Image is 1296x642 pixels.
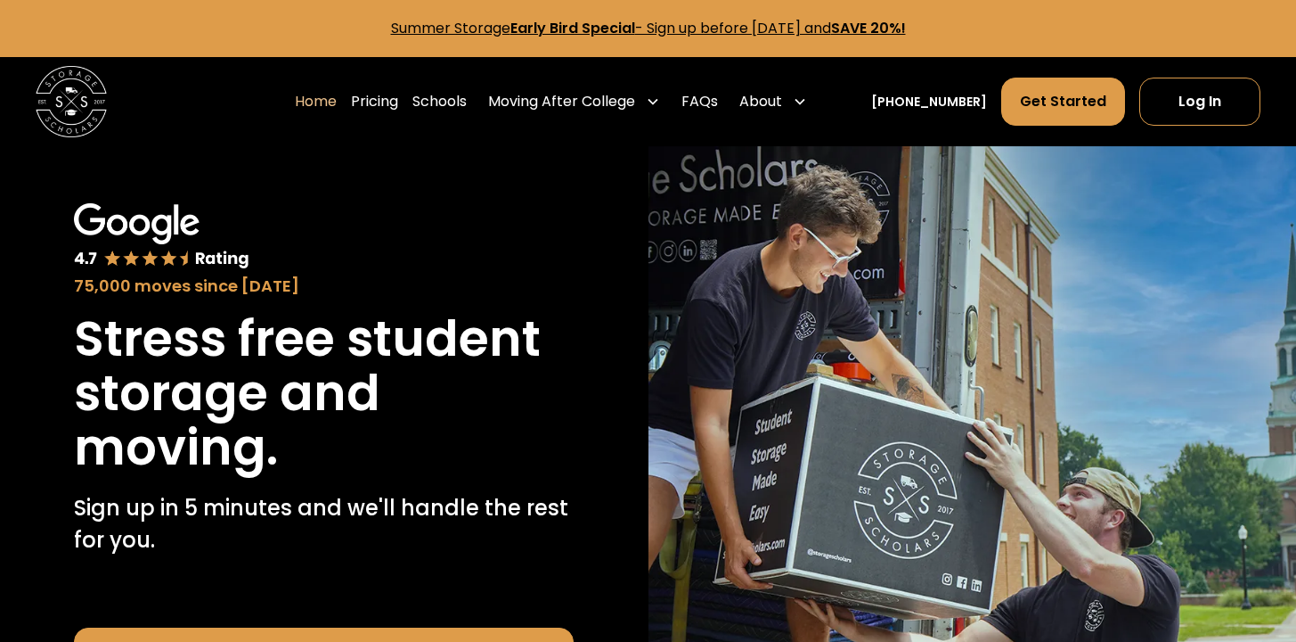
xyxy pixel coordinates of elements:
[871,93,987,111] a: [PHONE_NUMBER]
[510,18,635,38] strong: Early Bird Special
[295,77,337,127] a: Home
[1001,78,1125,126] a: Get Started
[74,492,574,556] p: Sign up in 5 minutes and we'll handle the rest for you.
[732,77,814,127] div: About
[1139,78,1260,126] a: Log In
[351,77,398,127] a: Pricing
[831,18,906,38] strong: SAVE 20%!
[739,91,782,112] div: About
[481,77,667,127] div: Moving After College
[488,91,635,112] div: Moving After College
[412,77,467,127] a: Schools
[681,77,718,127] a: FAQs
[391,18,906,38] a: Summer StorageEarly Bird Special- Sign up before [DATE] andSAVE 20%!
[36,66,107,137] img: Storage Scholars main logo
[74,203,249,270] img: Google 4.7 star rating
[74,274,574,298] div: 75,000 moves since [DATE]
[74,312,574,474] h1: Stress free student storage and moving.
